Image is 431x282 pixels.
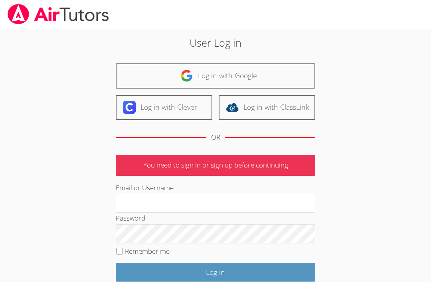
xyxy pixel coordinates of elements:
[219,95,315,120] a: Log in with ClassLink
[116,155,315,176] p: You need to sign in or sign up before continuing
[116,95,212,120] a: Log in with Clever
[116,263,315,282] input: Log in
[116,213,145,223] label: Password
[180,69,193,82] img: google-logo-50288ca7cdecda66e5e0955fdab243c47b7ad437acaf1139b6f446037453330a.svg
[226,101,239,114] img: classlink-logo-d6bb404cc1216ec64c9a2012d9dc4662098be43eaf13dc465df04b49fa7ab582.svg
[211,132,220,143] div: OR
[7,4,110,24] img: airtutors_banner-c4298cdbf04f3fff15de1276eac7730deb9818008684d7c2e4769d2f7ddbe033.png
[125,247,170,256] label: Remember me
[99,35,332,50] h2: User Log in
[116,63,315,89] a: Log in with Google
[123,101,136,114] img: clever-logo-6eab21bc6e7a338710f1a6ff85c0baf02591cd810cc4098c63d3a4b26e2feb20.svg
[116,183,174,192] label: Email or Username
